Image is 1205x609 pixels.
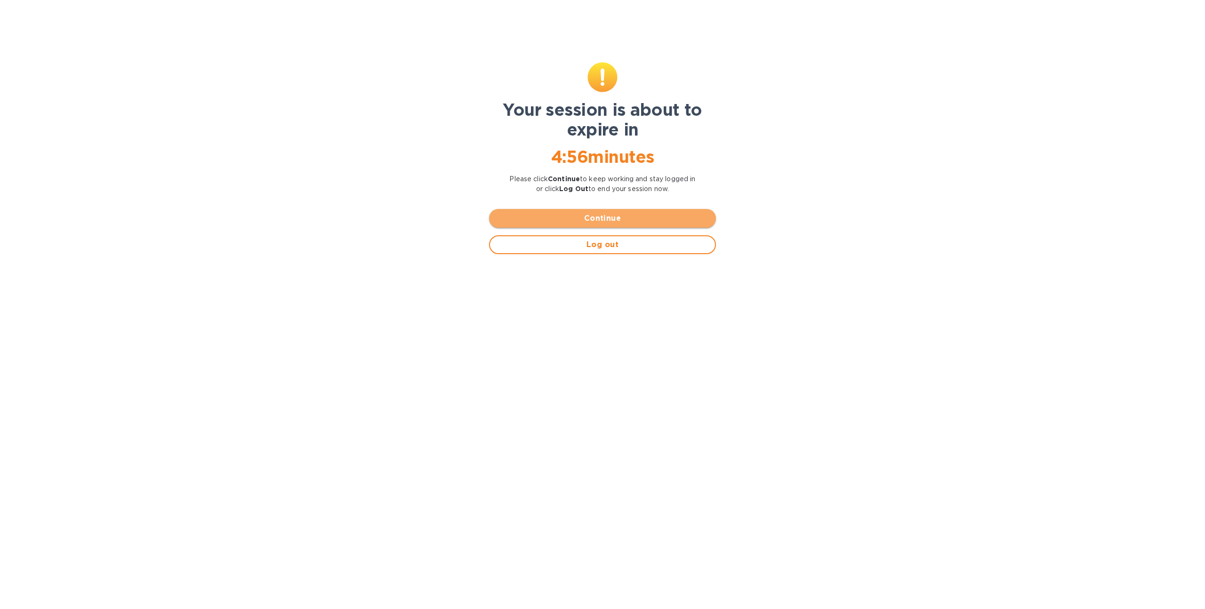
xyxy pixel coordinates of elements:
[497,213,708,224] span: Continue
[489,174,716,194] p: Please click to keep working and stay logged in or click to end your session now.
[559,185,588,192] b: Log Out
[498,239,707,250] span: Log out
[489,147,716,167] h1: 4 : 56 minutes
[489,235,716,254] button: Log out
[489,209,716,228] button: Continue
[489,100,716,139] h1: Your session is about to expire in
[548,175,580,183] b: Continue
